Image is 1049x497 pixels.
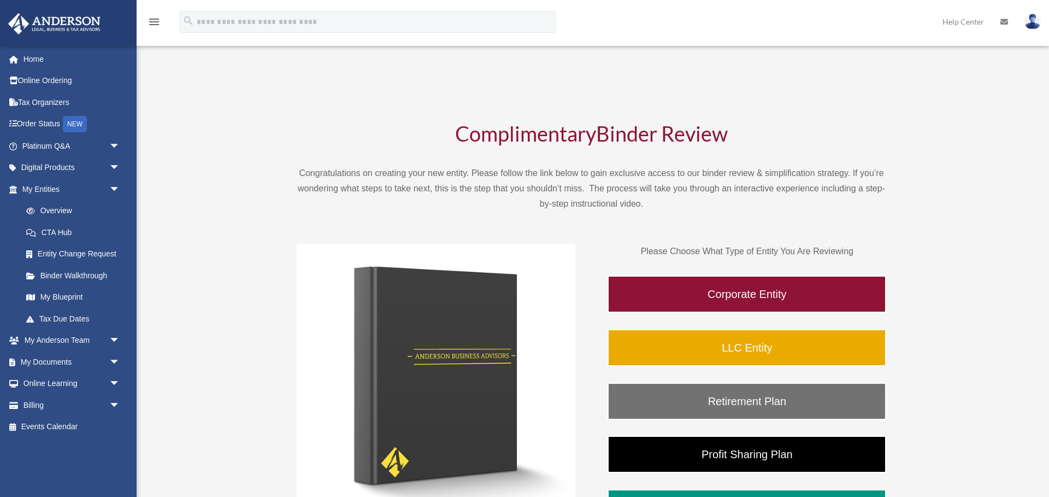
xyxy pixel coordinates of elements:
a: Order StatusNEW [8,113,137,136]
img: Anderson Advisors Platinum Portal [5,13,104,34]
div: NEW [63,116,87,132]
i: search [182,15,195,27]
a: Profit Sharing Plan [608,436,886,473]
span: arrow_drop_down [109,373,131,395]
span: arrow_drop_down [109,351,131,373]
p: Congratulations on creating your new entity. Please follow the link below to gain exclusive acces... [297,166,887,212]
a: Retirement Plan [608,383,886,420]
a: Corporate Entity [608,276,886,313]
a: menu [148,19,161,28]
a: CTA Hub [15,221,137,243]
a: LLC Entity [608,329,886,366]
span: Complimentary [455,121,596,146]
span: arrow_drop_down [109,135,131,157]
a: Binder Walkthrough [15,265,131,286]
a: Online Ordering [8,70,137,92]
a: Billingarrow_drop_down [8,394,137,416]
span: arrow_drop_down [109,178,131,201]
a: My Anderson Teamarrow_drop_down [8,330,137,352]
i: menu [148,15,161,28]
a: Tax Due Dates [15,308,137,330]
span: arrow_drop_down [109,330,131,352]
p: Please Choose What Type of Entity You Are Reviewing [608,244,886,259]
span: arrow_drop_down [109,157,131,179]
a: Digital Productsarrow_drop_down [8,157,137,179]
a: My Documentsarrow_drop_down [8,351,137,373]
span: arrow_drop_down [109,394,131,417]
a: Events Calendar [8,416,137,438]
a: My Blueprint [15,286,137,308]
a: Home [8,48,137,70]
span: Binder Review [596,121,728,146]
a: My Entitiesarrow_drop_down [8,178,137,200]
a: Overview [15,200,137,222]
a: Online Learningarrow_drop_down [8,373,137,395]
a: Tax Organizers [8,91,137,113]
a: Platinum Q&Aarrow_drop_down [8,135,137,157]
img: User Pic [1024,14,1041,30]
a: Entity Change Request [15,243,137,265]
